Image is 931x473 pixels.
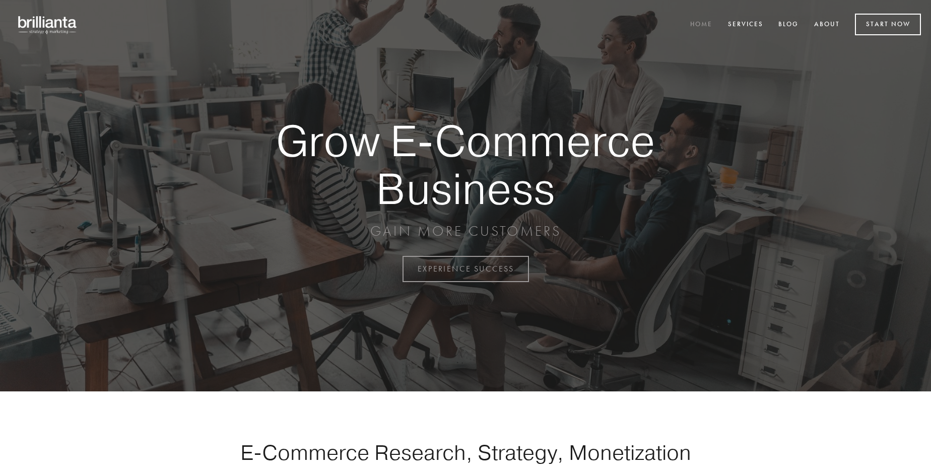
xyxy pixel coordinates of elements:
a: EXPERIENCE SUCCESS [403,256,529,282]
strong: Grow E-Commerce Business [241,117,690,212]
h1: E-Commerce Research, Strategy, Monetization [209,440,722,465]
a: Home [684,17,719,33]
a: Blog [772,17,805,33]
a: About [808,17,846,33]
a: Start Now [855,14,921,35]
a: Services [721,17,770,33]
p: GAIN MORE CUSTOMERS [241,222,690,240]
img: brillianta - research, strategy, marketing [10,10,86,39]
